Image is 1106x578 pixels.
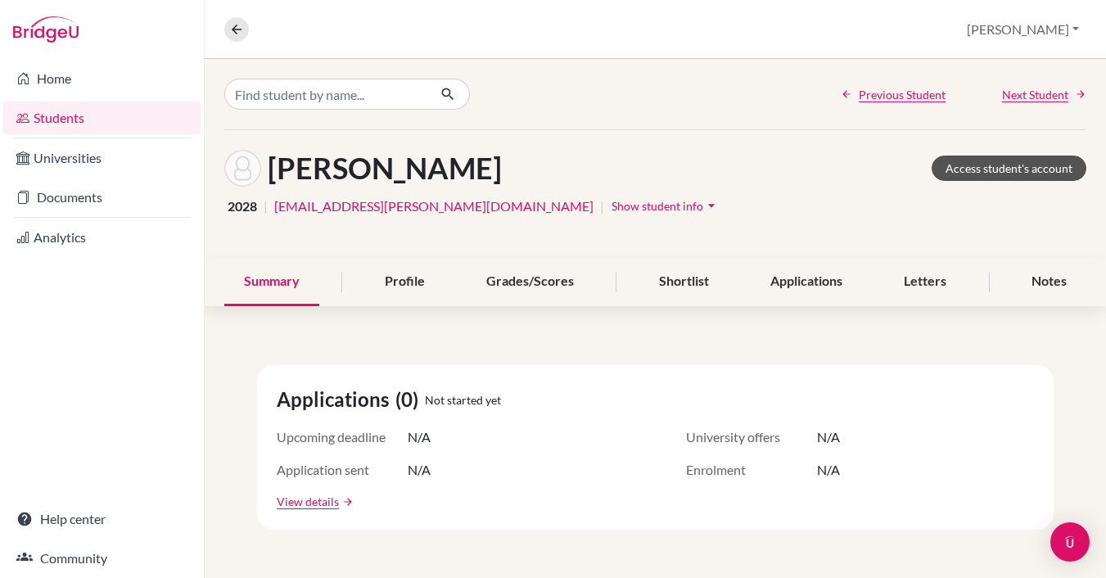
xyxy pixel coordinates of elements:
[408,460,431,480] span: N/A
[1050,522,1090,562] div: Open Intercom Messenger
[639,258,729,306] div: Shortlist
[959,14,1086,45] button: [PERSON_NAME]
[3,503,201,535] a: Help center
[686,427,817,447] span: University offers
[224,79,427,110] input: Find student by name...
[1002,86,1086,103] a: Next Student
[611,193,720,219] button: Show student infoarrow_drop_down
[859,86,946,103] span: Previous Student
[3,102,201,134] a: Students
[339,496,354,508] a: arrow_forward
[703,197,720,214] i: arrow_drop_down
[3,181,201,214] a: Documents
[1012,258,1086,306] div: Notes
[3,62,201,95] a: Home
[3,542,201,575] a: Community
[365,258,445,306] div: Profile
[1002,86,1068,103] span: Next Student
[395,385,425,414] span: (0)
[224,150,261,187] img: Nami Biermann's avatar
[686,460,817,480] span: Enrolment
[13,16,79,43] img: Bridge-U
[817,460,840,480] span: N/A
[612,199,703,213] span: Show student info
[224,258,319,306] div: Summary
[467,258,594,306] div: Grades/Scores
[264,196,268,216] span: |
[3,221,201,254] a: Analytics
[274,196,594,216] a: [EMAIL_ADDRESS][PERSON_NAME][DOMAIN_NAME]
[277,427,408,447] span: Upcoming deadline
[408,427,431,447] span: N/A
[228,196,257,216] span: 2028
[425,391,501,409] span: Not started yet
[268,151,502,186] h1: [PERSON_NAME]
[884,258,966,306] div: Letters
[817,427,840,447] span: N/A
[751,258,862,306] div: Applications
[841,86,946,103] a: Previous Student
[932,156,1086,181] a: Access student's account
[3,142,201,174] a: Universities
[277,493,339,510] a: View details
[600,196,604,216] span: |
[277,385,395,414] span: Applications
[277,460,408,480] span: Application sent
